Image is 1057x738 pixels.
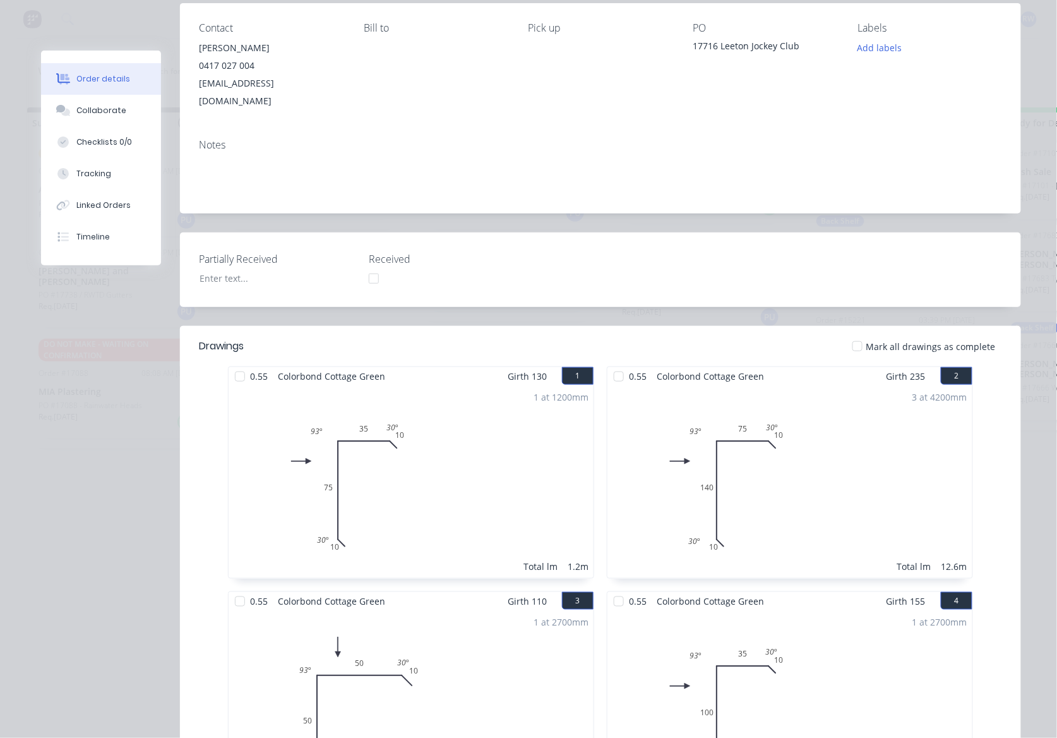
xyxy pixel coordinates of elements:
[941,560,967,573] div: 12.6m
[273,592,390,610] span: Colorbond Cottage Green
[41,190,161,221] button: Linked Orders
[523,560,558,573] div: Total lm
[624,367,652,385] span: 0.55
[508,592,547,610] span: Girth 110
[199,139,1002,151] div: Notes
[273,367,390,385] span: Colorbond Cottage Green
[229,385,594,578] div: 01075351093º30º30º1 at 1200mmTotal lm1.2m
[199,39,343,57] div: [PERSON_NAME]
[199,57,343,75] div: 0417 027 004
[41,63,161,95] button: Order details
[76,231,110,243] div: Timeline
[245,592,273,610] span: 0.55
[41,221,161,253] button: Timeline
[199,39,343,110] div: [PERSON_NAME]0417 027 004[EMAIL_ADDRESS][DOMAIN_NAME]
[887,367,926,385] span: Girth 235
[857,22,1002,34] div: Labels
[562,592,594,610] button: 3
[652,367,769,385] span: Colorbond Cottage Green
[199,339,244,354] div: Drawings
[369,251,527,267] label: Received
[41,95,161,126] button: Collaborate
[528,22,673,34] div: Pick up
[76,136,132,148] div: Checklists 0/0
[76,73,130,85] div: Order details
[508,367,547,385] span: Girth 130
[941,367,972,385] button: 2
[568,560,588,573] div: 1.2m
[693,39,837,57] div: 17716 Leeton Jockey Club
[941,592,972,610] button: 4
[851,39,909,56] button: Add labels
[534,390,588,404] div: 1 at 1200mm
[76,168,111,179] div: Tracking
[562,367,594,385] button: 1
[534,615,588,629] div: 1 at 2700mm
[607,385,972,578] div: 010140751093º30º30º3 at 4200mmTotal lm12.6m
[245,367,273,385] span: 0.55
[624,592,652,610] span: 0.55
[41,126,161,158] button: Checklists 0/0
[364,22,508,34] div: Bill to
[199,251,357,267] label: Partially Received
[912,615,967,629] div: 1 at 2700mm
[76,105,126,116] div: Collaborate
[76,200,131,211] div: Linked Orders
[897,560,931,573] div: Total lm
[693,22,837,34] div: PO
[866,340,996,353] span: Mark all drawings as complete
[887,592,926,610] span: Girth 155
[199,75,343,110] div: [EMAIL_ADDRESS][DOMAIN_NAME]
[912,390,967,404] div: 3 at 4200mm
[199,22,343,34] div: Contact
[652,592,769,610] span: Colorbond Cottage Green
[41,158,161,190] button: Tracking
